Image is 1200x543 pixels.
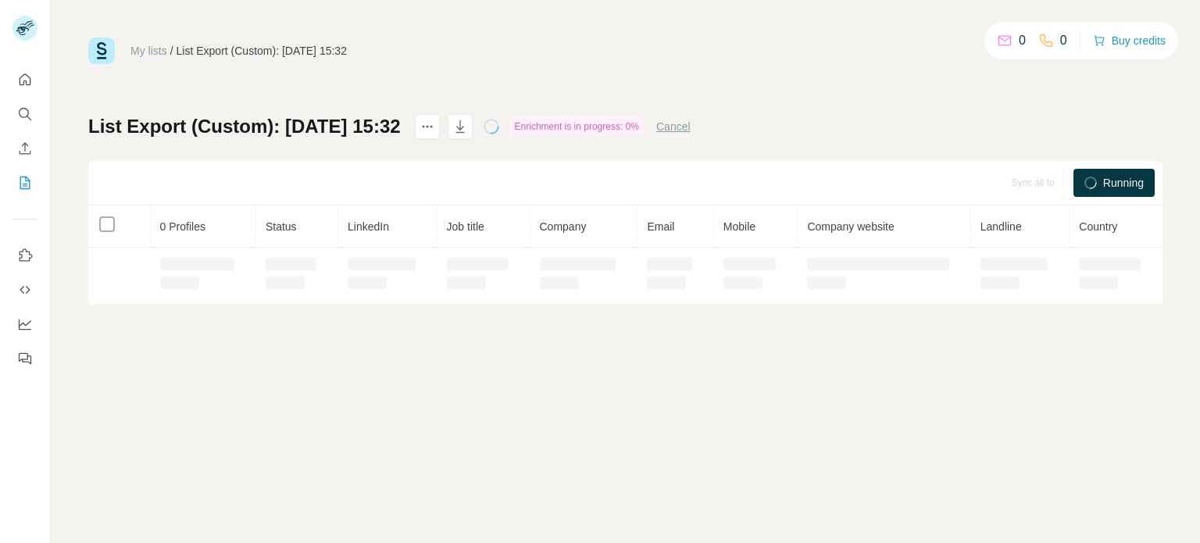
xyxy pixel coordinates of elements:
[447,220,484,233] span: Job title
[12,100,37,128] button: Search
[160,220,205,233] span: 0 Profiles
[177,43,347,59] div: List Export (Custom): [DATE] 15:32
[12,276,37,304] button: Use Surfe API
[1103,175,1144,191] span: Running
[88,114,401,139] h1: List Export (Custom): [DATE] 15:32
[348,220,389,233] span: LinkedIn
[12,169,37,197] button: My lists
[88,38,115,64] img: Surfe Logo
[647,220,674,233] span: Email
[12,345,37,373] button: Feedback
[415,114,440,139] button: actions
[1019,31,1026,50] p: 0
[12,310,37,338] button: Dashboard
[130,45,167,57] a: My lists
[980,220,1022,233] span: Landline
[540,220,587,233] span: Company
[510,117,644,136] div: Enrichment is in progress: 0%
[12,241,37,270] button: Use Surfe on LinkedIn
[1093,30,1166,52] button: Buy credits
[1079,220,1117,233] span: Country
[1060,31,1067,50] p: 0
[266,220,297,233] span: Status
[723,220,755,233] span: Mobile
[170,43,173,59] li: /
[656,119,691,134] button: Cancel
[807,220,894,233] span: Company website
[12,134,37,163] button: Enrich CSV
[12,66,37,94] button: Quick start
